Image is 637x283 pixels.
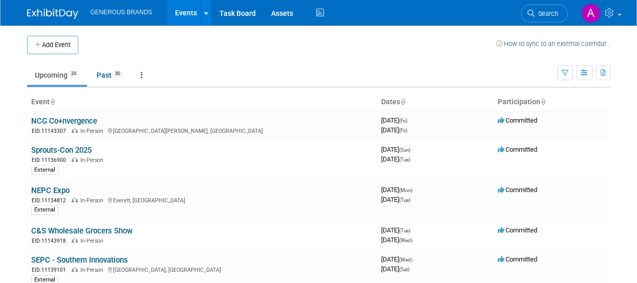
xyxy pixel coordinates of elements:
span: [DATE] [381,255,415,263]
th: Event [27,93,377,111]
div: Everett, [GEOGRAPHIC_DATA] [31,196,373,204]
span: (Sun) [399,147,410,153]
span: [DATE] [381,196,410,203]
span: EID: 11136900 [32,157,70,163]
span: In-Person [80,128,106,134]
div: External [31,205,58,215]
span: Committed [498,186,537,194]
span: - [412,146,413,153]
span: - [412,226,413,234]
a: Sort by Event Name [50,98,55,106]
span: (Tue) [399,228,410,233]
span: (Wed) [399,238,412,243]
span: Committed [498,116,537,124]
a: C&S Wholesale Grocers Show [31,226,133,235]
img: ExhibitDay [27,9,78,19]
th: Dates [377,93,494,111]
span: [DATE] [381,155,410,163]
span: Committed [498,226,537,234]
img: In-Person Event [72,238,78,243]
img: Astrid Aguayo [581,4,601,23]
span: In-Person [80,197,106,204]
span: (Mon) [399,187,412,193]
div: External [31,166,58,175]
a: SEPC - Southern Innovations [31,255,128,265]
span: (Wed) [399,257,412,263]
span: [DATE] [381,146,413,153]
span: In-Person [80,157,106,163]
span: [DATE] [381,226,413,234]
img: In-Person Event [72,157,78,162]
span: EID: 11134812 [32,198,70,203]
span: EID: 11143918 [32,238,70,244]
span: EID: 11143307 [32,128,70,134]
span: - [414,255,415,263]
a: Search [521,5,568,22]
span: - [409,116,410,124]
span: [DATE] [381,116,410,124]
a: Sort by Participation Type [540,98,545,106]
span: Committed [498,255,537,263]
span: [DATE] [381,265,409,273]
span: (Tue) [399,197,410,203]
span: (Tue) [399,157,410,162]
img: In-Person Event [72,128,78,133]
span: [DATE] [381,186,415,194]
div: [GEOGRAPHIC_DATA][PERSON_NAME], [GEOGRAPHIC_DATA] [31,126,373,135]
a: Sort by Start Date [400,98,405,106]
th: Participation [494,93,610,111]
span: 50 [112,70,123,78]
a: Past50 [89,65,131,85]
span: [DATE] [381,126,407,134]
a: Sprouts-Con 2025 [31,146,92,155]
span: 20 [68,70,79,78]
button: Add Event [27,36,78,54]
img: In-Person Event [72,267,78,272]
a: NCG Co+nvergence [31,116,97,126]
span: (Sat) [399,267,409,272]
img: In-Person Event [72,197,78,202]
a: How to sync to an external calendar... [496,40,610,48]
span: GENEROUS BRANDS [91,9,152,16]
span: Search [535,10,558,17]
span: Committed [498,146,537,153]
div: [GEOGRAPHIC_DATA], [GEOGRAPHIC_DATA] [31,265,373,274]
span: EID: 11139101 [32,267,70,273]
span: - [414,186,415,194]
span: In-Person [80,238,106,244]
span: (Fri) [399,118,407,124]
a: NEPC Expo [31,186,70,195]
span: (Fri) [399,128,407,133]
span: In-Person [80,267,106,273]
a: Upcoming20 [27,65,87,85]
span: [DATE] [381,236,412,244]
